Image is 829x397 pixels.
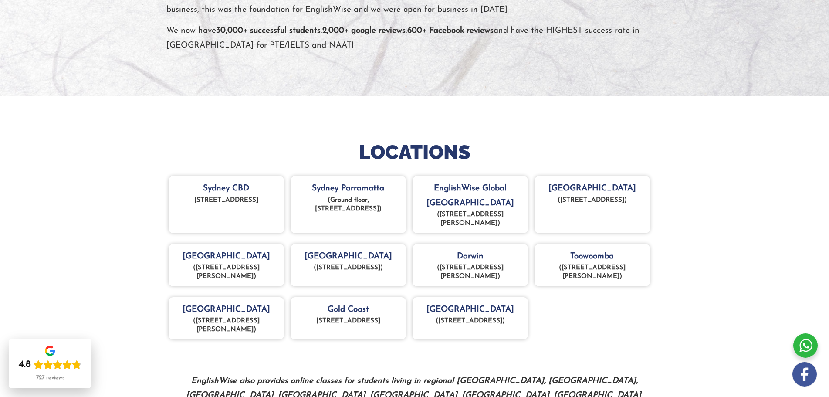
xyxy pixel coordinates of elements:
[19,359,81,371] div: Rating: 4.8 out of 5
[535,176,650,233] div: [GEOGRAPHIC_DATA]
[417,210,524,228] p: ([STREET_ADDRESS][PERSON_NAME])
[295,196,402,214] p: (Ground floor, [STREET_ADDRESS])
[173,264,280,281] p: ([STREET_ADDRESS][PERSON_NAME])
[539,264,646,281] p: ([STREET_ADDRESS][PERSON_NAME])
[792,362,817,387] img: white-facebook.png
[36,374,64,381] div: 727 reviews
[359,141,470,164] strong: LOCATIONS
[173,317,280,334] p: ([STREET_ADDRESS][PERSON_NAME])
[169,176,284,233] div: Sydney CBD
[169,297,284,339] div: [GEOGRAPHIC_DATA]
[413,176,528,233] div: EnglishWise Global [GEOGRAPHIC_DATA]
[417,264,524,281] p: ([STREET_ADDRESS][PERSON_NAME])
[407,27,494,35] strong: 600+ Facebook reviews
[169,244,284,286] div: [GEOGRAPHIC_DATA]
[295,264,402,272] p: ([STREET_ADDRESS])
[216,27,321,35] strong: 30,000+ successful students
[291,176,406,233] div: Sydney Parramatta
[322,27,406,35] strong: 2,000+ google reviews
[295,317,402,326] p: [STREET_ADDRESS]
[535,244,650,286] div: Toowoomba
[291,244,406,286] div: [GEOGRAPHIC_DATA]
[413,244,528,286] div: Darwin
[417,317,524,326] p: ([STREET_ADDRESS])
[166,24,663,53] p: We now have , , and have the HIGHEST success rate in [GEOGRAPHIC_DATA] for PTE/IELTS and NAATI
[539,196,646,205] p: ([STREET_ADDRESS])
[291,297,406,339] div: Gold Coast
[173,196,280,205] p: [STREET_ADDRESS]
[413,297,528,339] div: [GEOGRAPHIC_DATA]
[19,359,31,371] div: 4.8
